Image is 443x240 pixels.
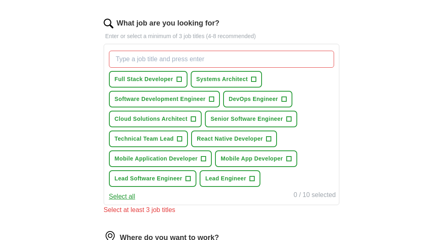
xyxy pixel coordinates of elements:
[215,150,297,167] button: Mobile App Developer
[115,75,173,84] span: Full Stack Developer
[115,154,198,163] span: Mobile Application Developer
[104,205,339,215] div: Select at least 3 job titles
[211,115,283,123] span: Senior Software Engineer
[109,170,196,187] button: Lead Software Engineer
[115,115,187,123] span: Cloud Solutions Architect
[223,91,292,107] button: DevOps Engineer
[109,150,212,167] button: Mobile Application Developer
[294,190,336,201] div: 0 / 10 selected
[109,51,334,68] input: Type a job title and press enter
[115,95,206,103] span: Software Development Engineer
[109,192,135,201] button: Select all
[191,131,277,147] button: React Native Developer
[109,71,187,88] button: Full Stack Developer
[229,95,278,103] span: DevOps Engineer
[221,154,283,163] span: Mobile App Developer
[109,91,220,107] button: Software Development Engineer
[115,174,182,183] span: Lead Software Engineer
[104,32,339,41] p: Enter or select a minimum of 3 job titles (4-8 recommended)
[205,174,246,183] span: Lead Engineer
[109,131,188,147] button: Technical Team Lead
[197,135,263,143] span: React Native Developer
[109,111,202,127] button: Cloud Solutions Architect
[115,135,174,143] span: Technical Team Lead
[191,71,262,88] button: Systems Architect
[117,18,219,29] label: What job are you looking for?
[196,75,248,84] span: Systems Architect
[205,111,297,127] button: Senior Software Engineer
[200,170,260,187] button: Lead Engineer
[104,19,113,28] img: search.png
